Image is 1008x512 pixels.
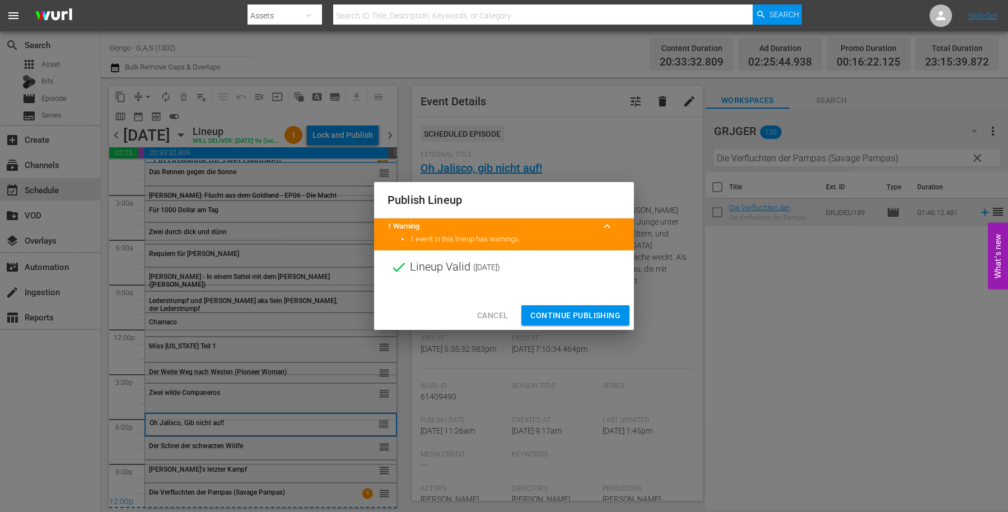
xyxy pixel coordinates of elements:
img: ans4CAIJ8jUAAAAAAAAAAAAAAAAAAAAAAAAgQb4GAAAAAAAAAAAAAAAAAAAAAAAAJMjXAAAAAAAAAAAAAAAAAAAAAAAAgAT5G... [27,3,81,29]
a: Sign Out [968,11,997,20]
button: Open Feedback Widget [988,223,1008,290]
span: ( [DATE] ) [473,259,500,276]
span: keyboard_arrow_up [600,220,614,233]
h2: Publish Lineup [388,191,620,209]
div: Lineup Valid [374,250,634,284]
button: keyboard_arrow_up [594,213,620,240]
title: 1 Warning [388,221,594,232]
span: Search [769,4,799,25]
span: Continue Publishing [530,309,620,323]
button: Cancel [468,305,517,326]
span: Cancel [477,309,508,323]
button: Continue Publishing [521,305,629,326]
span: menu [7,9,20,22]
li: 1 event in this lineup has warnings. [410,234,620,245]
